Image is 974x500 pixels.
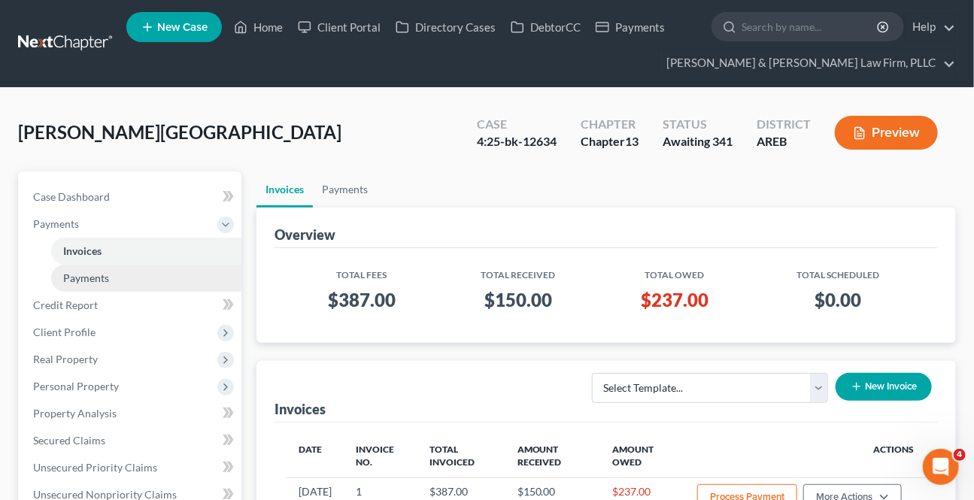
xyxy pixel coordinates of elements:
[33,190,110,203] span: Case Dashboard
[388,14,503,41] a: Directory Cases
[750,260,926,282] th: Total Scheduled
[757,116,811,133] div: District
[344,435,417,478] th: Invoice No.
[21,427,241,454] a: Secured Claims
[33,434,105,447] span: Secured Claims
[275,226,335,244] div: Overview
[33,353,98,365] span: Real Property
[417,435,505,478] th: Total Invoiced
[625,134,639,148] span: 13
[256,171,313,208] a: Invoices
[581,133,639,150] div: Chapter
[599,260,751,282] th: Total Owed
[503,14,588,41] a: DebtorCC
[905,14,955,41] a: Help
[437,260,599,282] th: Total Received
[18,121,341,143] span: [PERSON_NAME][GEOGRAPHIC_DATA]
[33,217,79,230] span: Payments
[835,116,938,150] button: Preview
[477,116,557,133] div: Case
[299,288,426,312] h3: $387.00
[954,449,966,461] span: 4
[33,298,98,311] span: Credit Report
[157,22,208,33] span: New Case
[757,133,811,150] div: AREB
[836,373,932,401] button: New Invoice
[21,183,241,211] a: Case Dashboard
[663,133,733,150] div: Awaiting 341
[33,407,117,420] span: Property Analysis
[313,171,377,208] a: Payments
[21,454,241,481] a: Unsecured Priority Claims
[600,435,685,478] th: Amount Owed
[21,292,241,319] a: Credit Report
[33,326,96,338] span: Client Profile
[581,116,639,133] div: Chapter
[63,244,102,257] span: Invoices
[33,461,157,474] span: Unsecured Priority Claims
[21,400,241,427] a: Property Analysis
[477,133,557,150] div: 4:25-bk-12634
[449,288,587,312] h3: $150.00
[685,435,926,478] th: Actions
[588,14,672,41] a: Payments
[290,14,388,41] a: Client Portal
[923,449,959,485] iframe: Intercom live chat
[287,260,438,282] th: Total Fees
[275,400,326,418] div: Invoices
[659,50,955,77] a: [PERSON_NAME] & [PERSON_NAME] Law Firm, PLLC
[51,238,241,265] a: Invoices
[505,435,601,478] th: Amount Received
[287,435,344,478] th: Date
[663,116,733,133] div: Status
[226,14,290,41] a: Home
[33,380,119,392] span: Personal Property
[51,265,241,292] a: Payments
[611,288,739,312] h3: $237.00
[762,288,914,312] h3: $0.00
[63,271,109,284] span: Payments
[742,13,879,41] input: Search by name...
